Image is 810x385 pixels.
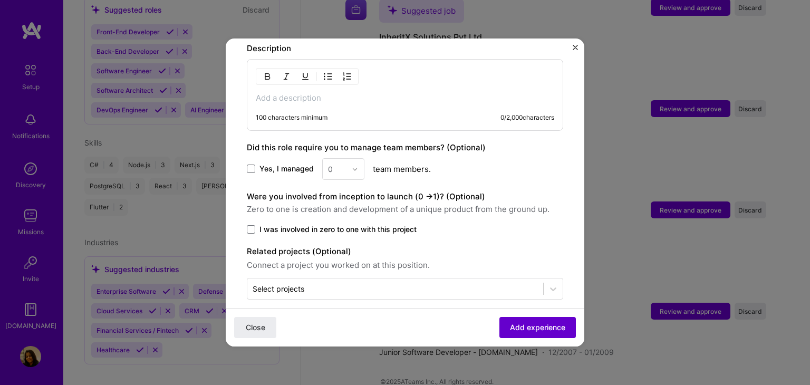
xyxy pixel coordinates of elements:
span: Close [246,322,265,333]
span: Add experience [510,322,565,333]
button: Close [573,45,578,56]
button: Close [234,317,276,338]
label: Did this role require you to manage team members? (Optional) [247,142,486,152]
img: Bold [263,72,272,81]
div: Select projects [253,283,304,294]
img: UL [324,72,332,81]
span: Yes, I managed [259,163,314,174]
span: Connect a project you worked on at this position. [247,259,563,272]
div: 100 characters minimum [256,113,327,122]
div: team members. [247,158,563,180]
label: Related projects (Optional) [247,245,563,258]
button: Add experience [499,317,576,338]
span: Zero to one is creation and development of a unique product from the ground up. [247,203,563,216]
img: Underline [301,72,310,81]
img: OL [343,72,351,81]
span: I was involved in zero to one with this project [259,224,417,235]
label: Were you involved from inception to launch (0 - > 1)? (Optional) [247,191,485,201]
img: Italic [282,72,291,81]
label: Description [247,43,291,53]
div: 0 / 2,000 characters [500,113,554,122]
